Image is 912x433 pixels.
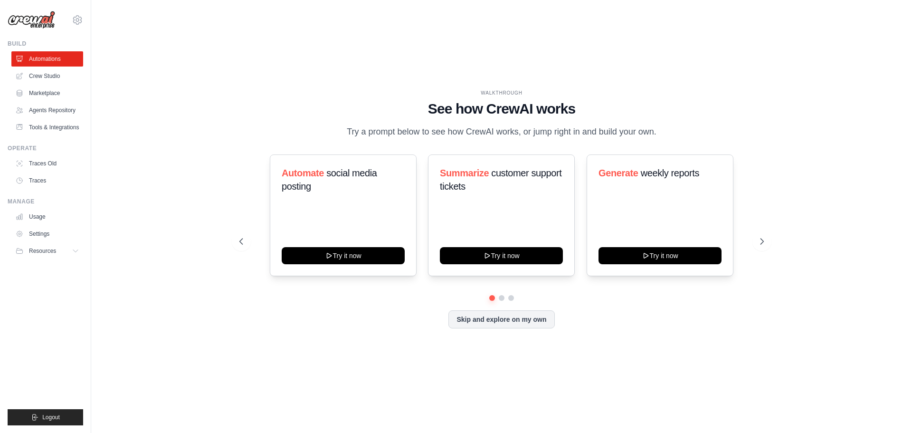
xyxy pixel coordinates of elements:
a: Agents Repository [11,103,83,118]
div: Operate [8,144,83,152]
span: Summarize [440,168,489,178]
a: Usage [11,209,83,224]
a: Automations [11,51,83,67]
a: Marketplace [11,86,83,101]
p: Try a prompt below to see how CrewAI works, or jump right in and build your own. [342,125,661,139]
button: Resources [11,243,83,259]
img: Logo [8,11,55,29]
a: Crew Studio [11,68,83,84]
span: Resources [29,247,56,255]
a: Traces Old [11,156,83,171]
div: WALKTHROUGH [239,89,764,96]
h1: See how CrewAI works [239,100,764,117]
div: Build [8,40,83,48]
a: Tools & Integrations [11,120,83,135]
button: Try it now [440,247,563,264]
span: customer support tickets [440,168,561,192]
div: Manage [8,198,83,205]
span: social media posting [282,168,377,192]
span: Automate [282,168,324,178]
a: Traces [11,173,83,188]
button: Skip and explore on my own [448,310,554,328]
a: Settings [11,226,83,241]
button: Try it now [282,247,405,264]
button: Logout [8,409,83,425]
span: weekly reports [640,168,699,178]
span: Generate [598,168,638,178]
button: Try it now [598,247,722,264]
span: Logout [42,414,60,421]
